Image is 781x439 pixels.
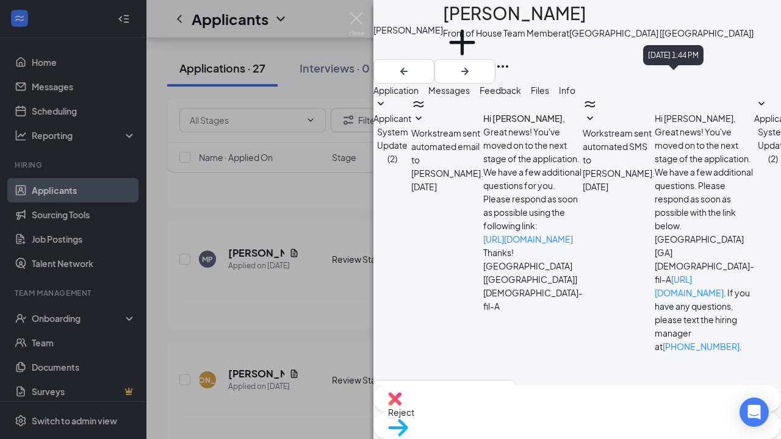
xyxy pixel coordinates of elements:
[373,59,434,84] button: ArrowLeftNew
[373,23,443,37] div: [PERSON_NAME]
[458,64,472,79] svg: ArrowRight
[411,127,483,179] span: Workstream sent automated email to [PERSON_NAME].
[373,85,419,96] span: Application
[531,85,549,96] span: Files
[483,165,583,232] p: We have a few additional questions for you. Please respond as soon as possible using the followin...
[483,125,583,165] p: Great news! You've moved on to the next stage of the application.
[373,97,388,112] svg: SmallChevronDown
[655,113,754,352] span: Hi [PERSON_NAME], Great news! You've moved on to the next stage of the application. We have a few...
[411,97,426,112] svg: WorkstreamLogo
[480,85,521,96] span: Feedback
[397,64,411,79] svg: ArrowLeftNew
[411,180,437,193] span: [DATE]
[483,246,583,259] p: Thanks!
[483,259,583,313] p: [GEOGRAPHIC_DATA] [[GEOGRAPHIC_DATA]] [DEMOGRAPHIC_DATA]-fil-A
[483,112,583,125] h4: Hi [PERSON_NAME],
[388,405,766,419] span: Reject
[373,113,411,164] span: Applicant System Update (2)
[443,27,754,39] div: Front of House Team Member at [GEOGRAPHIC_DATA] [[GEOGRAPHIC_DATA]]
[583,97,597,112] svg: WorkstreamLogo
[443,23,481,62] svg: Plus
[495,59,510,74] svg: Ellipses
[583,112,597,126] svg: SmallChevronDown
[428,85,470,96] span: Messages
[559,85,575,96] span: Info
[583,127,655,179] span: Workstream sent automated SMS to [PERSON_NAME].
[483,234,573,244] a: [URL][DOMAIN_NAME]
[655,274,724,298] a: [URL][DOMAIN_NAME]
[663,341,740,352] a: [PHONE_NUMBER]
[443,23,481,75] button: PlusAdd a tag
[373,97,411,165] button: SmallChevronDownApplicant System Update (2)
[740,398,769,427] div: Open Intercom Messenger
[583,180,608,193] span: [DATE]
[434,59,495,84] button: ArrowRight
[411,112,426,126] svg: SmallChevronDown
[754,97,769,112] svg: SmallChevronDown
